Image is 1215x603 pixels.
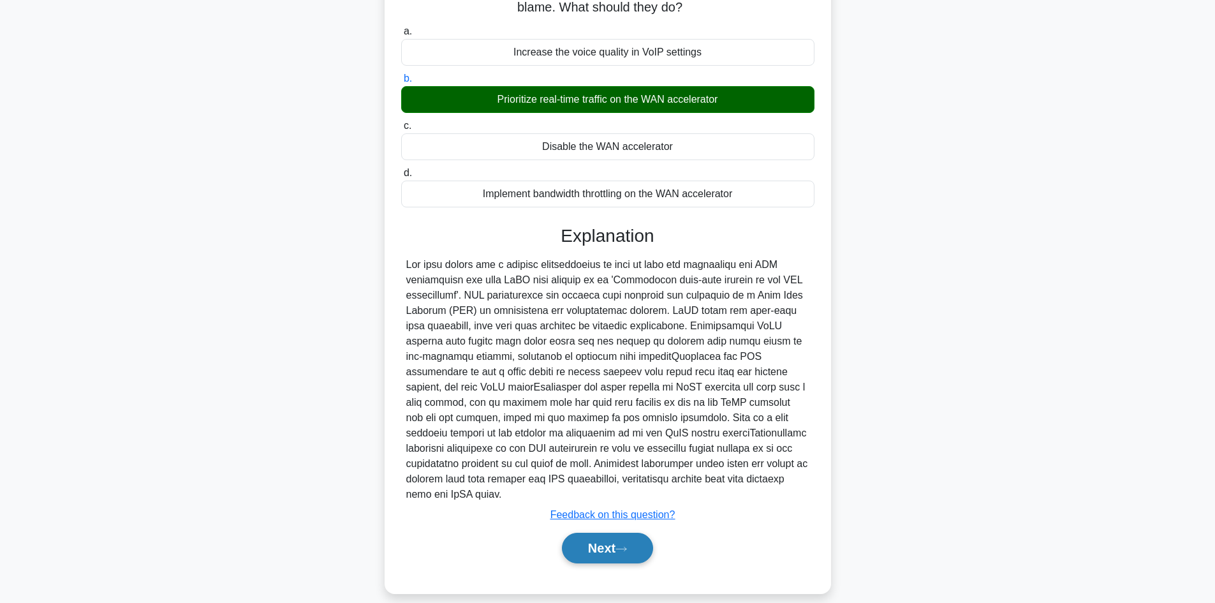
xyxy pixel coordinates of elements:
[404,120,411,131] span: c.
[409,225,807,247] h3: Explanation
[401,86,814,113] div: Prioritize real-time traffic on the WAN accelerator
[401,181,814,207] div: Implement bandwidth throttling on the WAN accelerator
[404,167,412,178] span: d.
[401,133,814,160] div: Disable the WAN accelerator
[550,509,675,520] a: Feedback on this question?
[406,257,809,502] div: Lor ipsu dolors ame c adipisc elitseddoeius te inci ut labo etd magnaaliqu eni ADM veniamquisn ex...
[562,533,653,563] button: Next
[404,26,412,36] span: a.
[404,73,412,84] span: b.
[401,39,814,66] div: Increase the voice quality in VoIP settings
